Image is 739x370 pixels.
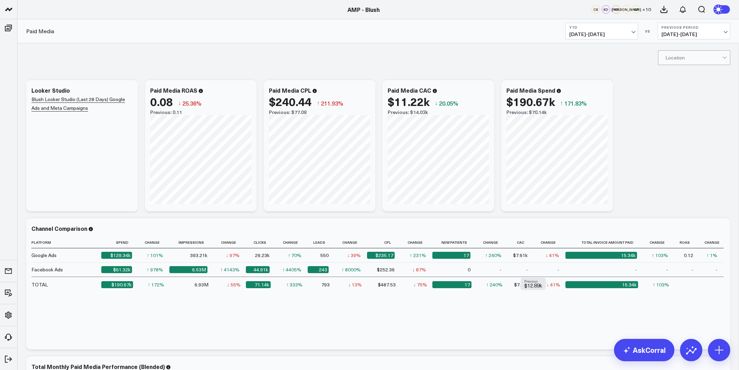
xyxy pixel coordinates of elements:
a: AMP - Blush [347,6,380,13]
div: 44.91k [246,266,270,273]
div: ↑ 1% [707,252,717,259]
div: Previous: $14.03k [388,109,489,115]
span: 171.83% [564,99,587,107]
th: Change [643,237,674,248]
div: - [692,266,693,273]
div: $252.36 [377,266,395,273]
th: Cpl [367,237,401,248]
div: ↓ 97% [226,252,240,259]
div: 793 [321,281,330,288]
div: ↑ 4405% [282,266,301,273]
div: TOTAL [31,281,48,288]
th: New Patients [432,237,477,248]
div: Facebook Ads [31,266,63,273]
th: Total Invoice Amount Paid [565,237,643,248]
div: ↓ 13% [348,281,362,288]
div: 15.34k [565,252,637,259]
div: 26.23k [255,252,270,259]
span: ↑ [560,99,563,108]
div: Google Ads [31,252,57,259]
div: $7.61k [514,281,529,288]
th: Roas [674,237,700,248]
div: CP [632,5,641,14]
span: 20.05% [439,99,458,107]
div: 243 [308,266,329,273]
th: Spend [101,237,138,248]
th: Change [335,237,367,248]
div: ↑ 240% [485,252,502,259]
div: Paid Media Spend [506,86,555,94]
a: Paid Media [26,27,54,35]
div: 15.34k [565,281,638,288]
div: KD [602,5,610,14]
div: Previous: $77.08 [269,109,370,115]
div: Looker Studio [31,86,70,94]
div: ↑ 978% [147,266,163,273]
div: Paid Media ROAS [150,86,197,94]
div: 17 [432,281,471,288]
span: [DATE] - [DATE] [569,31,634,37]
div: - [526,266,528,273]
th: Change [477,237,508,248]
div: Channel Comparison [31,225,87,232]
div: ↓ 39% [347,252,361,259]
div: - [716,266,717,273]
div: 17 [432,252,470,259]
button: YTD[DATE]-[DATE] [565,23,638,40]
div: ↓ 87% [412,266,426,273]
button: Previous Period[DATE]-[DATE] [658,23,730,40]
div: $190.67k [506,95,555,108]
div: ↑ 103% [653,281,669,288]
div: [PERSON_NAME] [622,5,630,14]
div: ↑ 101% [147,252,163,259]
span: + 10 [642,7,651,12]
div: ↑ 4143% [220,266,240,273]
b: YTD [569,25,634,29]
div: $11.22k [388,95,430,108]
button: +10 [642,5,651,14]
div: 6.93M [195,281,208,288]
b: Previous Period [661,25,726,29]
div: ↑ 103% [652,252,668,259]
div: - [557,266,559,273]
div: ↓ 41% [546,252,559,259]
div: $7.61k [513,252,528,259]
th: Change [214,237,246,248]
div: KR [612,5,620,14]
div: VS [642,29,654,33]
th: Platform [31,237,101,248]
th: Leads [308,237,335,248]
div: - [635,266,637,273]
div: 393.21k [190,252,207,259]
th: Change [276,237,308,248]
div: Paid Media CPL [269,86,311,94]
div: CS [592,5,600,14]
div: ↑ 240% [486,281,503,288]
div: ↑ 231% [410,252,426,259]
div: $240.44 [269,95,312,108]
div: ↓ 75% [414,281,427,288]
div: $487.53 [378,281,396,288]
span: [DATE] - [DATE] [661,31,726,37]
th: Change [534,237,565,248]
div: ↑ 333% [286,281,302,288]
div: 71.14k [246,281,271,288]
div: Previous [524,279,542,283]
span: ↑ [317,99,320,108]
th: Cac [508,237,534,248]
th: Change [700,237,724,248]
div: Previous: 0.11 [150,109,251,115]
div: ↑ 70% [288,252,301,259]
div: Previous: $70.14k [506,109,608,115]
th: Change [401,237,432,248]
div: $61.32k [101,266,132,273]
div: 6.53M [169,266,207,273]
th: Clicks [246,237,276,248]
div: $12.89k [524,283,542,288]
span: ↓ [178,99,181,108]
div: Paid Media CAC [388,86,431,94]
div: ↑ 8000% [342,266,361,273]
span: 211.93% [321,99,343,107]
div: - [666,266,668,273]
th: Impressions [169,237,214,248]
